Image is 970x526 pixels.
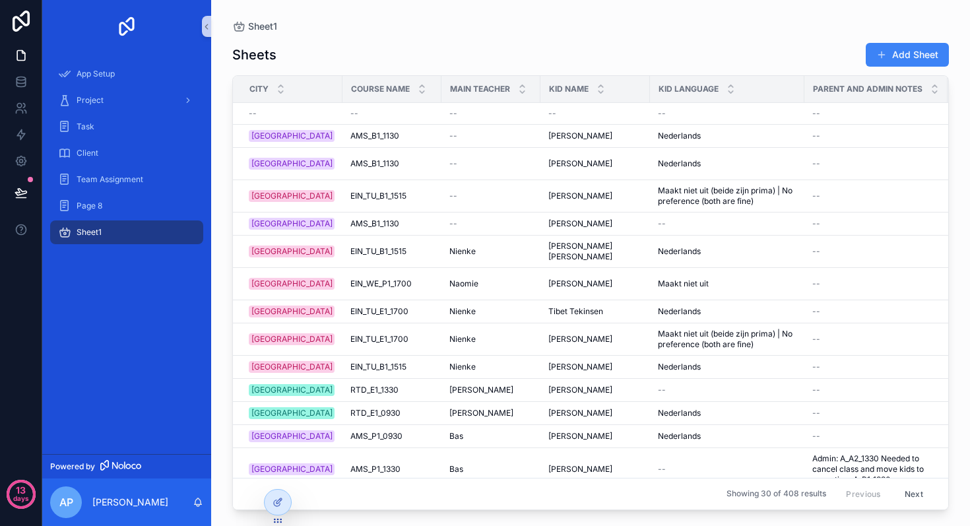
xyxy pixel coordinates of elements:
[77,95,104,106] span: Project
[658,362,796,372] a: Nederlands
[249,130,335,142] a: [GEOGRAPHIC_DATA]
[658,131,796,141] a: Nederlands
[812,218,820,229] span: --
[249,158,335,170] a: [GEOGRAPHIC_DATA]
[350,334,408,345] span: EIN_TU_E1_1700
[658,329,796,350] span: Maakt niet uit (beide zijn prima) | No preference (both are fine)
[350,362,434,372] a: EIN_TU_B1_1515
[658,464,796,475] a: --
[658,362,701,372] span: Nederlands
[350,158,434,169] a: AMS_B1_1130
[449,431,533,442] a: Bas
[449,464,463,475] span: Bas
[449,108,533,119] a: --
[548,241,642,262] span: [PERSON_NAME] [PERSON_NAME]
[42,53,211,261] div: scrollable content
[812,362,820,372] span: --
[59,494,73,510] span: AP
[548,431,642,442] a: [PERSON_NAME]
[350,279,412,289] span: EIN_WE_P1_1700
[16,484,26,497] p: 13
[449,131,457,141] span: --
[449,306,476,317] span: Nienke
[249,218,335,230] a: [GEOGRAPHIC_DATA]
[658,306,796,317] a: Nederlands
[658,246,701,257] span: Nederlands
[350,131,399,141] span: AMS_B1_1130
[812,385,820,395] span: --
[548,464,612,475] span: [PERSON_NAME]
[449,279,533,289] a: Naomie
[812,279,940,289] a: --
[449,385,513,395] span: [PERSON_NAME]
[658,185,796,207] a: Maakt niet uit (beide zijn prima) | No preference (both are fine)
[77,174,143,185] span: Team Assignment
[50,115,203,139] a: Task
[812,408,940,418] a: --
[42,454,211,478] a: Powered by
[350,385,434,395] a: RTD_E1_1330
[658,158,701,169] span: Nederlands
[548,279,642,289] a: [PERSON_NAME]
[249,306,335,317] a: [GEOGRAPHIC_DATA]
[548,385,612,395] span: [PERSON_NAME]
[548,131,612,141] span: [PERSON_NAME]
[50,62,203,86] a: App Setup
[351,84,410,94] span: Course Name
[548,158,612,169] span: [PERSON_NAME]
[658,385,666,395] span: --
[813,84,922,94] span: Parent and Admin Notes
[350,408,401,418] span: RTD_E1_0930
[658,158,796,169] a: Nederlands
[812,158,820,169] span: --
[350,464,401,475] span: AMS_P1_1330
[350,431,434,442] a: AMS_P1_0930
[251,384,333,396] div: [GEOGRAPHIC_DATA]
[251,333,333,345] div: [GEOGRAPHIC_DATA]
[350,191,406,201] span: EIN_TU_B1_1515
[449,306,533,317] a: Nienke
[658,464,666,475] span: --
[449,362,533,372] a: Nienke
[249,333,335,345] a: [GEOGRAPHIC_DATA]
[249,278,335,290] a: [GEOGRAPHIC_DATA]
[658,385,796,395] a: --
[658,306,701,317] span: Nederlands
[77,227,102,238] span: Sheet1
[232,46,276,64] h1: Sheets
[249,384,335,396] a: [GEOGRAPHIC_DATA]
[727,489,826,500] span: Showing 30 of 408 results
[449,158,533,169] a: --
[449,246,533,257] a: Nienke
[251,130,333,142] div: [GEOGRAPHIC_DATA]
[449,108,457,119] span: --
[350,431,403,442] span: AMS_P1_0930
[812,158,940,169] a: --
[812,246,940,257] a: --
[249,430,335,442] a: [GEOGRAPHIC_DATA]
[812,108,820,119] span: --
[812,431,940,442] a: --
[449,408,513,418] span: [PERSON_NAME]
[449,464,533,475] a: Bas
[548,218,642,229] a: [PERSON_NAME]
[548,362,612,372] span: [PERSON_NAME]
[350,279,434,289] a: EIN_WE_P1_1700
[449,246,476,257] span: Nienke
[350,108,358,119] span: --
[658,408,701,418] span: Nederlands
[116,16,137,37] img: App logo
[658,108,796,119] a: --
[249,361,335,373] a: [GEOGRAPHIC_DATA]
[658,431,701,442] span: Nederlands
[50,220,203,244] a: Sheet1
[658,431,796,442] a: Nederlands
[548,385,642,395] a: [PERSON_NAME]
[251,361,333,373] div: [GEOGRAPHIC_DATA]
[50,194,203,218] a: Page 8
[658,218,666,229] span: --
[249,108,335,119] a: --
[13,489,29,508] p: days
[812,453,940,485] a: Admin: A_A2_1330 Needed to cancel class and move kids to same time A_P1_1330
